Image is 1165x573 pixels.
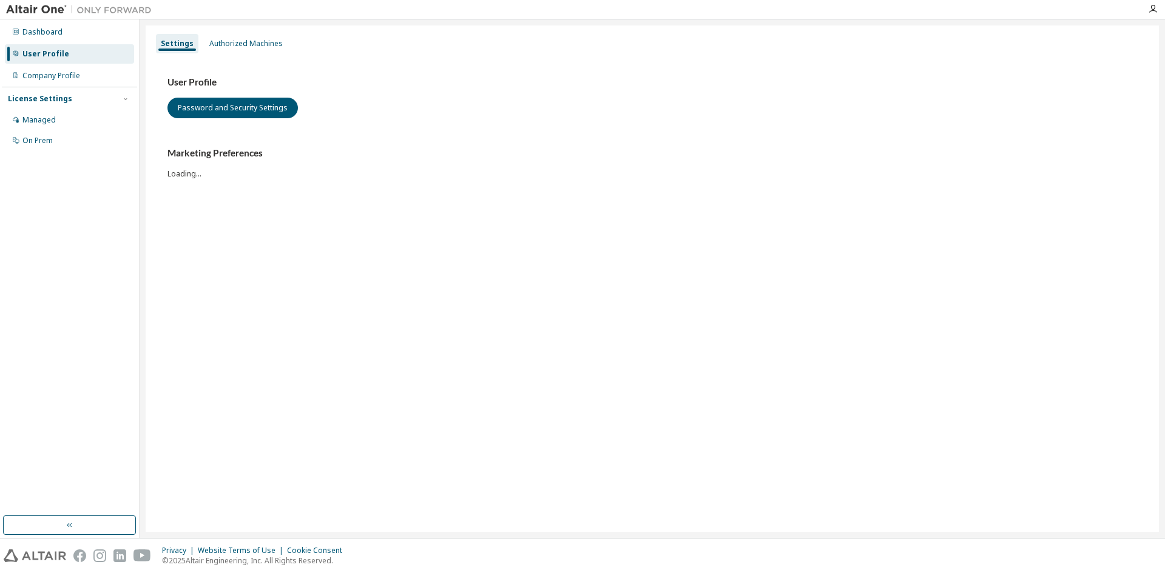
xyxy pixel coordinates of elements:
button: Password and Security Settings [167,98,298,118]
div: Authorized Machines [209,39,283,49]
div: Company Profile [22,71,80,81]
p: © 2025 Altair Engineering, Inc. All Rights Reserved. [162,555,349,566]
div: User Profile [22,49,69,59]
div: License Settings [8,94,72,104]
h3: User Profile [167,76,1137,89]
img: youtube.svg [133,549,151,562]
img: altair_logo.svg [4,549,66,562]
img: linkedin.svg [113,549,126,562]
div: Dashboard [22,27,62,37]
img: facebook.svg [73,549,86,562]
img: instagram.svg [93,549,106,562]
div: Loading... [167,147,1137,178]
div: Managed [22,115,56,125]
div: Cookie Consent [287,546,349,555]
div: Settings [161,39,194,49]
div: Privacy [162,546,198,555]
div: Website Terms of Use [198,546,287,555]
h3: Marketing Preferences [167,147,1137,159]
div: On Prem [22,136,53,146]
img: Altair One [6,4,158,16]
